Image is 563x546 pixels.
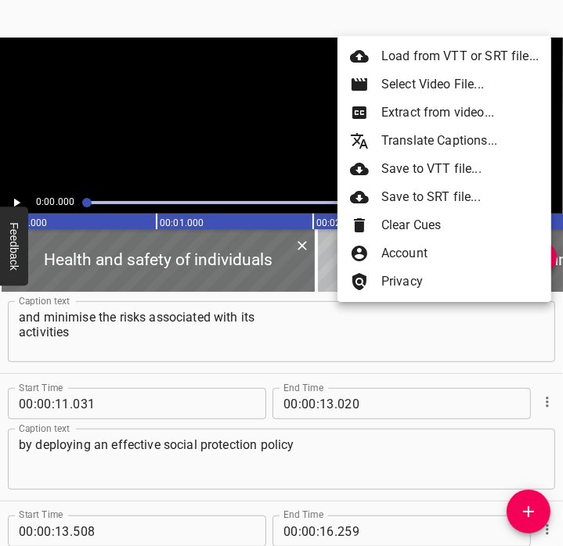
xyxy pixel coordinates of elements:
[337,99,551,127] li: Extract from video...
[337,70,551,99] li: Select Video File...
[337,239,551,268] li: Account
[337,42,551,70] li: Load from VTT or SRT file...
[337,155,551,183] li: Save to VTT file...
[337,183,551,211] li: Save to SRT file...
[337,268,551,296] li: Privacy
[337,211,551,239] li: Clear Cues
[337,127,551,155] li: Translate Captions...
